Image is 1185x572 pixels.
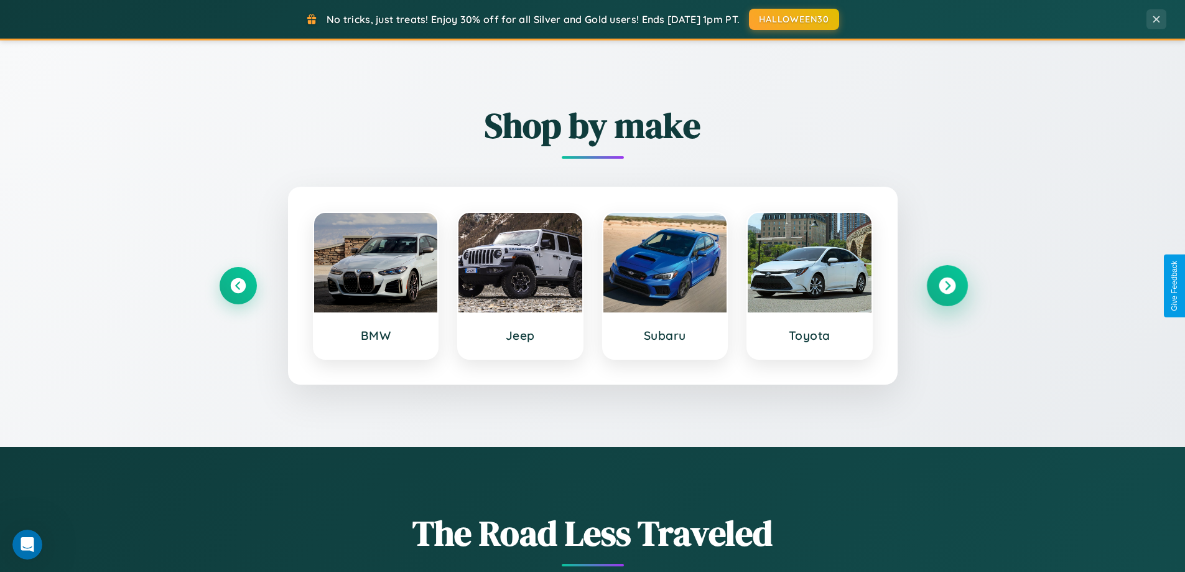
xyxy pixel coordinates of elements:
h3: Jeep [471,328,570,343]
button: HALLOWEEN30 [749,9,839,30]
h2: Shop by make [220,101,966,149]
span: No tricks, just treats! Enjoy 30% off for all Silver and Gold users! Ends [DATE] 1pm PT. [327,13,740,26]
h1: The Road Less Traveled [220,509,966,557]
div: Give Feedback [1170,261,1179,311]
h3: Toyota [760,328,859,343]
h3: BMW [327,328,425,343]
iframe: Intercom live chat [12,530,42,560]
h3: Subaru [616,328,715,343]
